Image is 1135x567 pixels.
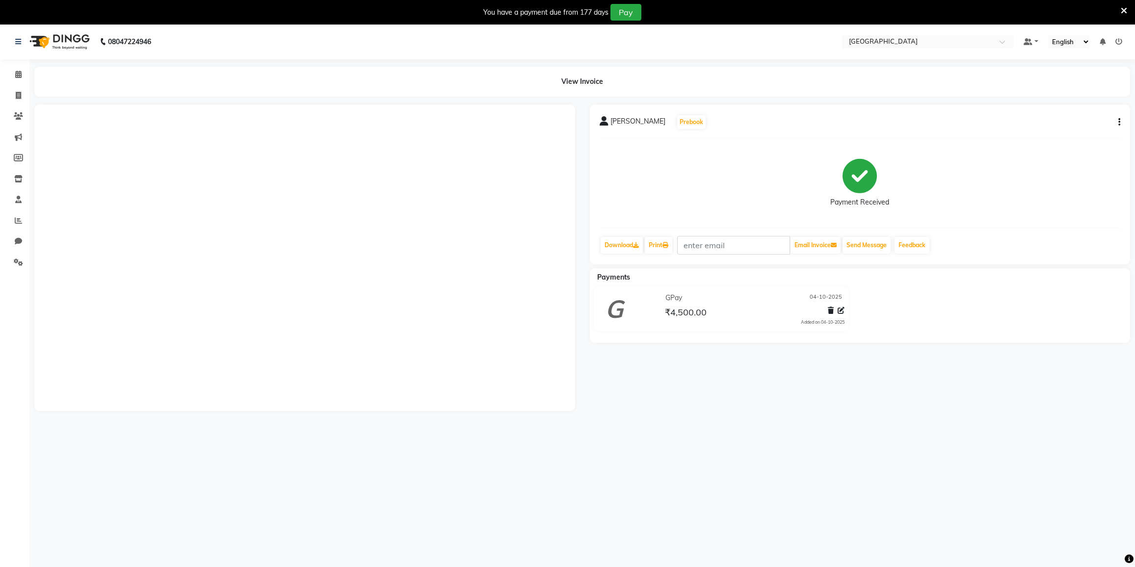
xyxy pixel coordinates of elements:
button: Prebook [677,115,706,129]
button: Send Message [843,237,891,254]
div: You have a payment due from 177 days [483,7,608,18]
div: Added on 04-10-2025 [801,319,845,326]
a: Print [645,237,672,254]
span: [PERSON_NAME] [610,116,665,130]
input: enter email [677,236,790,255]
img: logo [25,28,92,55]
b: 08047224946 [108,28,151,55]
a: Feedback [895,237,929,254]
span: ₹4,500.00 [665,307,707,320]
div: View Invoice [34,67,1130,97]
div: Payment Received [830,197,889,207]
button: Email Invoice [791,237,841,254]
span: 04-10-2025 [810,293,842,303]
span: GPay [665,293,682,303]
span: Payments [597,273,630,282]
button: Pay [610,4,641,21]
a: Download [601,237,643,254]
